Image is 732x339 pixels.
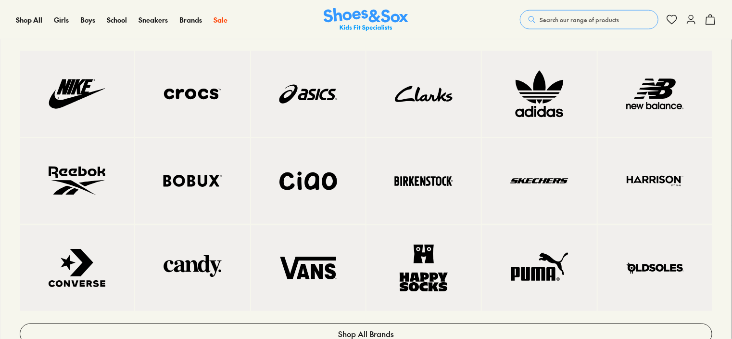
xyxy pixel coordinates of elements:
button: Search our range of products [520,10,658,29]
a: Shop All [16,15,42,25]
a: Boys [80,15,95,25]
a: Sale [214,15,227,25]
img: SNS_Logo_Responsive.svg [324,8,408,32]
button: Open gorgias live chat [5,3,34,32]
a: Shoes & Sox [324,8,408,32]
a: Brands [179,15,202,25]
span: Search our range of products [540,15,619,24]
a: School [107,15,127,25]
a: Girls [54,15,69,25]
a: Sneakers [139,15,168,25]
